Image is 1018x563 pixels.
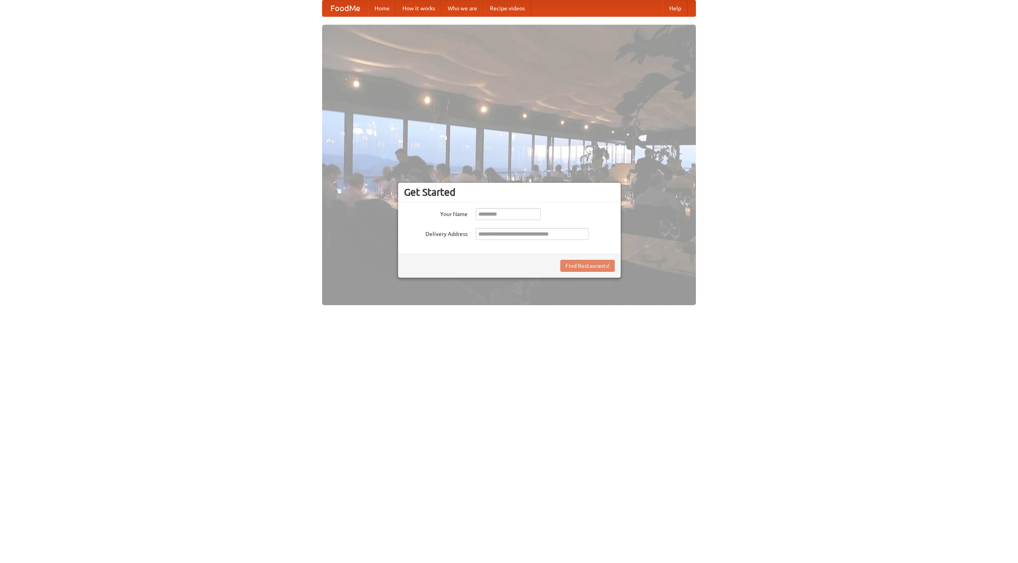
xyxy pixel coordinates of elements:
h3: Get Started [404,186,615,198]
label: Your Name [404,208,468,218]
a: Home [368,0,396,16]
a: Who we are [441,0,484,16]
a: FoodMe [322,0,368,16]
button: Find Restaurants! [560,260,615,272]
a: Help [663,0,688,16]
label: Delivery Address [404,228,468,238]
a: How it works [396,0,441,16]
a: Recipe videos [484,0,531,16]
